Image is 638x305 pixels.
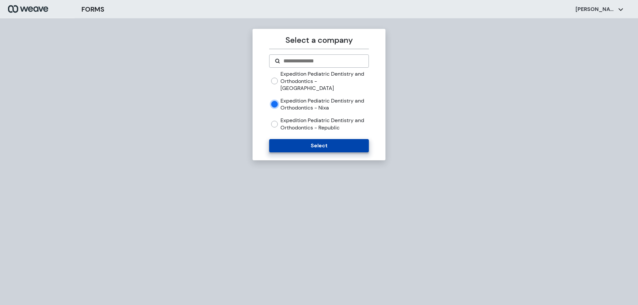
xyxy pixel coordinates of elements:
button: Select [269,139,369,152]
label: Expedition Pediatric Dentistry and Orthodontics - Nixa [280,97,369,112]
input: Search [283,57,363,65]
label: Expedition Pediatric Dentistry and Orthodontics - [GEOGRAPHIC_DATA] [280,70,369,92]
p: [PERSON_NAME] [576,6,615,13]
p: Select a company [269,34,369,46]
label: Expedition Pediatric Dentistry and Orthodontics - Republic [280,117,369,131]
h3: FORMS [81,4,104,14]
